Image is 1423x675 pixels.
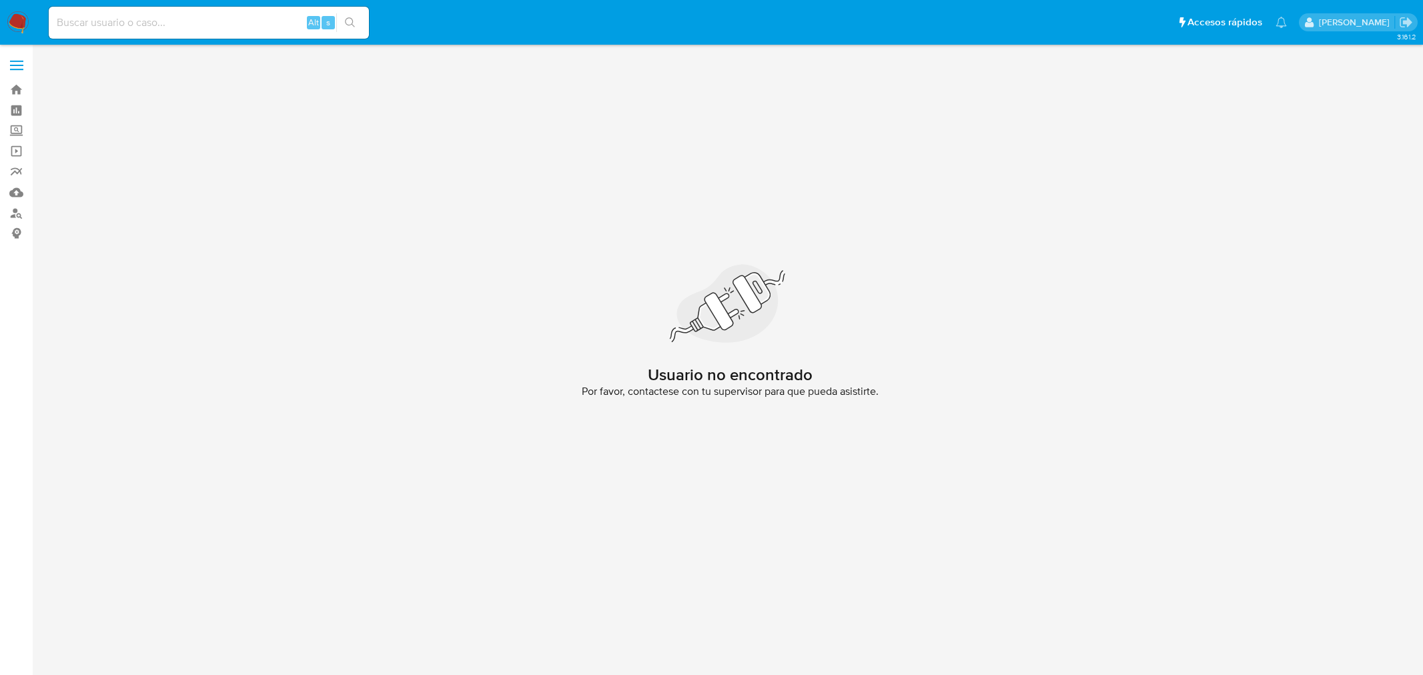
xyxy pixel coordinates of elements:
[582,385,879,398] span: Por favor, contactese con tu supervisor para que pueda asistirte.
[648,365,813,385] h2: Usuario no encontrado
[1276,17,1287,28] a: Notificaciones
[308,16,319,29] span: Alt
[336,13,364,32] button: search-icon
[326,16,330,29] span: s
[1399,15,1413,29] a: Salir
[49,14,369,31] input: Buscar usuario o caso...
[1319,16,1394,29] p: fernando.ftapiamartinez@mercadolibre.com.mx
[1188,15,1262,29] span: Accesos rápidos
